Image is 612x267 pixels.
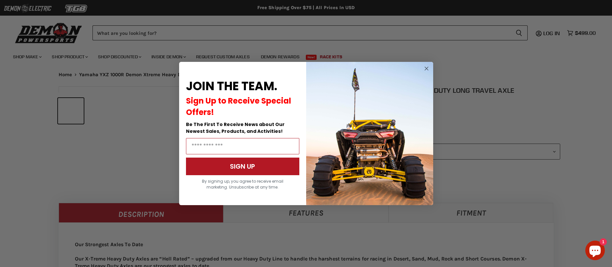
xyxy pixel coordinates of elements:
[186,95,291,118] span: Sign Up to Receive Special Offers!
[202,178,283,190] span: By signing up, you agree to receive email marketing. Unsubscribe at any time.
[186,78,277,94] span: JOIN THE TEAM.
[583,241,607,262] inbox-online-store-chat: Shopify online store chat
[186,138,299,154] input: Email Address
[306,62,433,205] img: a9095488-b6e7-41ba-879d-588abfab540b.jpeg
[422,64,431,73] button: Close dialog
[186,158,299,175] button: SIGN UP
[186,121,285,134] span: Be The First To Receive News about Our Newest Sales, Products, and Activities!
